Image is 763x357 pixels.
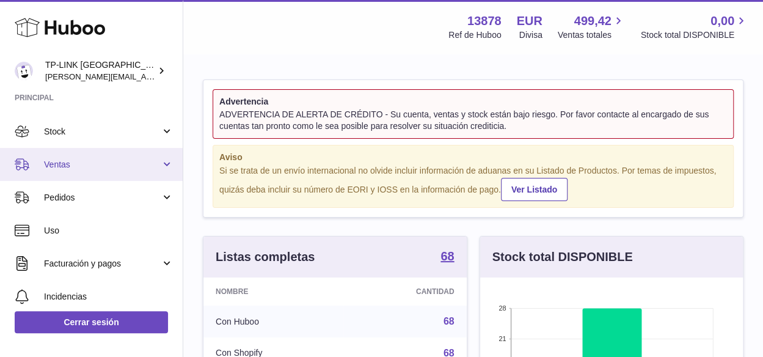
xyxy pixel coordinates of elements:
[44,126,161,138] span: Stock
[498,304,506,312] text: 28
[15,311,168,333] a: Cerrar sesión
[517,13,542,29] strong: EUR
[641,29,748,41] span: Stock total DISPONIBLE
[641,13,748,41] a: 0,00 Stock total DISPONIBLE
[44,291,173,303] span: Incidencias
[44,258,161,270] span: Facturación y pagos
[219,109,727,132] div: ADVERTENCIA DE ALERTA DE CRÉDITO - Su cuenta, ventas y stock están bajo riesgo. Por favor contact...
[492,249,633,265] h3: Stock total DISPONIBLE
[203,278,343,306] th: Nombre
[574,13,611,29] span: 499,42
[440,250,454,265] a: 68
[219,96,727,108] strong: Advertencia
[343,278,467,306] th: Cantidad
[467,13,502,29] strong: 13878
[219,152,727,163] strong: Aviso
[448,29,501,41] div: Ref de Huboo
[44,159,161,171] span: Ventas
[15,62,33,80] img: celia.yan@tp-link.com
[219,165,727,202] div: Si se trata de un envío internacional no olvide incluir información de aduanas en su Listado de P...
[45,59,155,83] div: TP-LINK [GEOGRAPHIC_DATA], SOCIEDAD LIMITADA
[558,13,626,41] a: 499,42 Ventas totales
[44,192,161,204] span: Pedidos
[710,13,734,29] span: 0,00
[519,29,542,41] div: Divisa
[203,306,343,337] td: Con Huboo
[558,29,626,41] span: Ventas totales
[440,250,454,262] strong: 68
[498,335,506,342] text: 21
[444,316,455,326] a: 68
[501,178,568,201] a: Ver Listado
[44,225,173,237] span: Uso
[45,72,245,81] span: [PERSON_NAME][EMAIL_ADDRESS][DOMAIN_NAME]
[216,249,315,265] h3: Listas completas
